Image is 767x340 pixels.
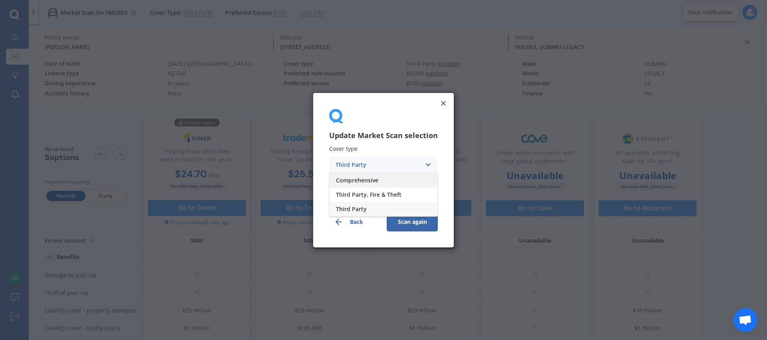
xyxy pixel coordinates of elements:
h3: Update Market Scan selection [329,131,438,140]
span: Comprehensive [336,177,378,183]
div: Third Party [336,160,421,169]
span: Cover type [329,145,358,152]
a: Open chat [733,308,757,332]
button: Scan again [387,212,438,231]
span: Third Party, Fire & Theft [336,192,401,197]
button: Back [329,212,380,231]
span: Third Party [336,206,367,212]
